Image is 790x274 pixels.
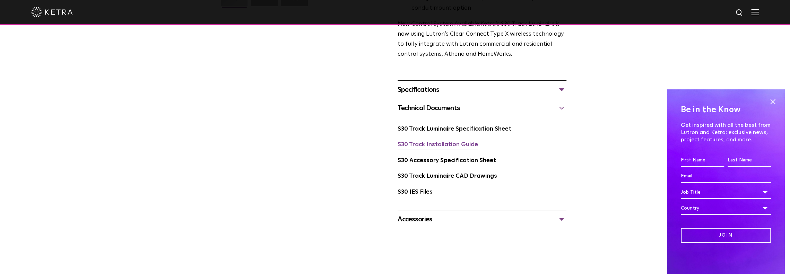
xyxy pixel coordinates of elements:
[681,122,771,143] p: Get inspired with all the best from Lutron and Ketra: exclusive news, project features, and more.
[398,19,566,60] p: Ketra’s S30 Track Luminaire is now using Lutron’s Clear Connect Type X wireless technology to ful...
[681,154,724,167] input: First Name
[728,154,771,167] input: Last Name
[681,228,771,243] input: Join
[398,214,566,225] div: Accessories
[681,186,771,199] div: Job Title
[398,189,433,195] a: S30 IES Files
[398,158,496,163] a: S30 Accessory Specification Sheet
[398,84,566,95] div: Specifications
[31,7,73,17] img: ketra-logo-2019-white
[398,173,497,179] a: S30 Track Luminaire CAD Drawings
[735,9,744,17] img: search icon
[751,9,759,15] img: Hamburger%20Nav.svg
[681,170,771,183] input: Email
[681,103,771,116] h4: Be in the Know
[398,142,478,148] a: S30 Track Installation Guide
[398,126,511,132] a: S30 Track Luminaire Specification Sheet
[398,103,566,114] div: Technical Documents
[681,202,771,215] div: Country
